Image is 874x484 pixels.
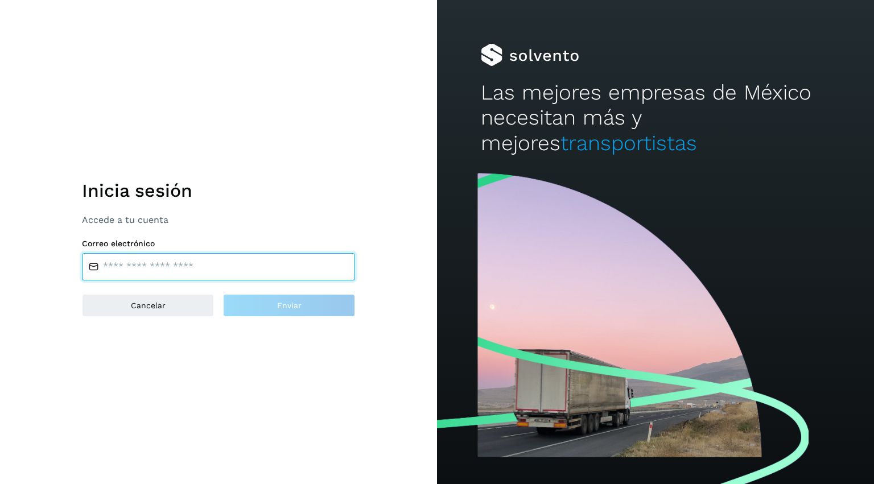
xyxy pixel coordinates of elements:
[82,180,355,201] h1: Inicia sesión
[481,80,830,156] h2: Las mejores empresas de México necesitan más y mejores
[277,301,302,309] span: Enviar
[223,294,355,317] button: Enviar
[131,301,166,309] span: Cancelar
[560,131,697,155] span: transportistas
[82,214,355,225] p: Accede a tu cuenta
[82,239,355,249] label: Correo electrónico
[82,294,214,317] button: Cancelar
